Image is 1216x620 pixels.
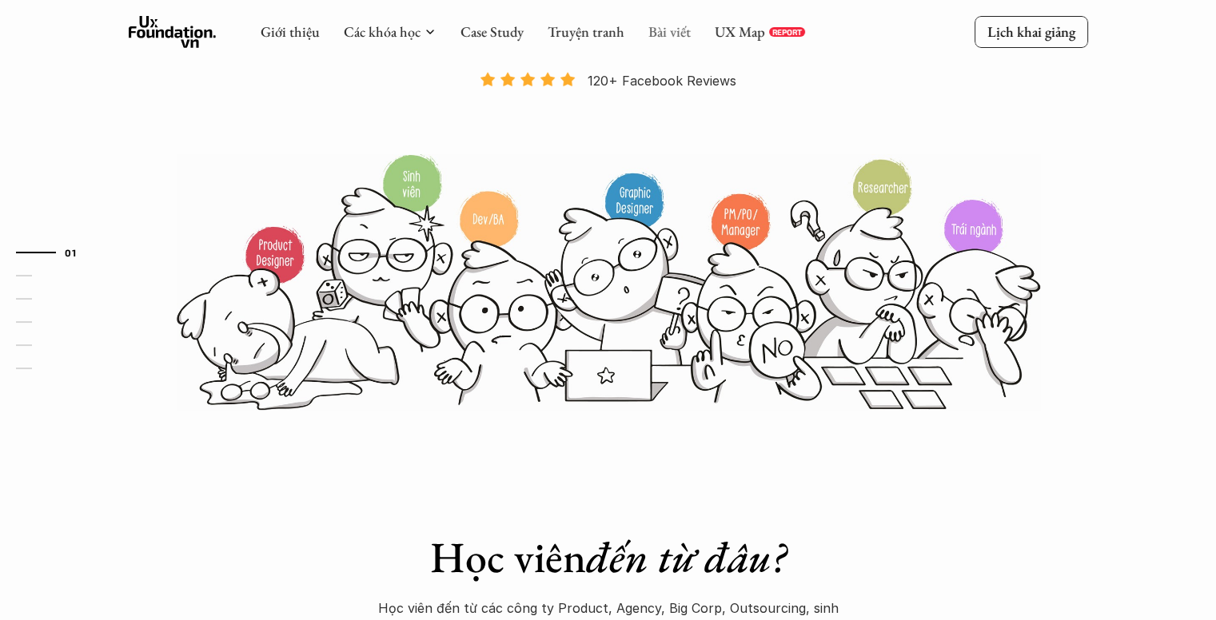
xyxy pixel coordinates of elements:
[329,531,888,583] h1: Học viên
[975,16,1088,47] a: Lịch khai giảng
[65,246,76,257] strong: 01
[548,22,624,41] a: Truyện tranh
[16,243,92,262] a: 01
[648,22,691,41] a: Bài viết
[588,69,736,93] p: 120+ Facebook Reviews
[466,71,751,152] a: 120+ Facebook Reviews
[715,22,765,41] a: UX Map
[460,22,524,41] a: Case Study
[344,22,421,41] a: Các khóa học
[987,22,1075,41] p: Lịch khai giảng
[772,27,802,37] p: REPORT
[769,27,805,37] a: REPORT
[261,22,320,41] a: Giới thiệu
[586,529,786,585] em: đến từ đâu?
